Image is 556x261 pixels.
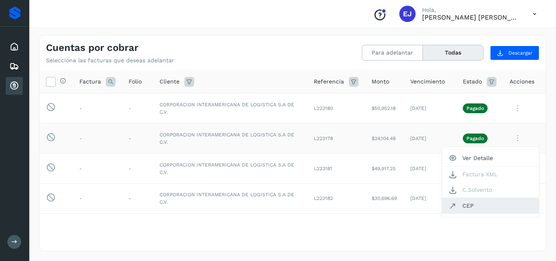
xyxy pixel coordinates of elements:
div: Embarques [6,57,23,75]
button: CEP [442,198,539,213]
button: Ver Detalle [442,150,539,166]
button: Factura XML [442,167,539,182]
button: C.Solvento [442,182,539,198]
div: Cuentas por cobrar [6,77,23,95]
div: Inicio [6,38,23,56]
